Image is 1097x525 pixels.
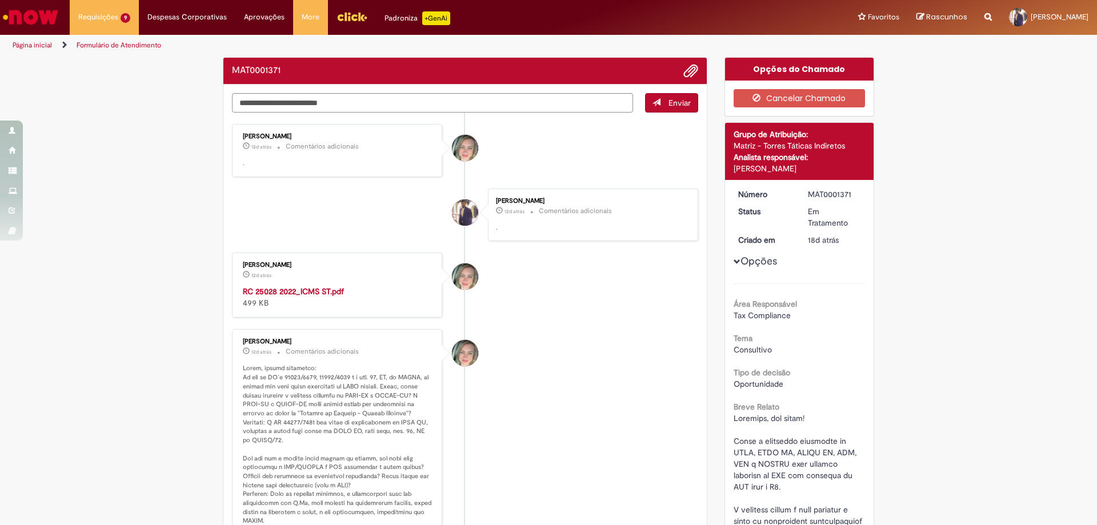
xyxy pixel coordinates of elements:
[337,8,367,25] img: click_logo_yellow_360x200.png
[668,98,691,108] span: Enviar
[734,402,779,412] b: Breve Relato
[734,299,797,309] b: Área Responsável
[251,143,271,150] span: 12d atrás
[808,235,839,245] time: 11/09/2025 18:21:01
[496,223,686,233] p: .
[243,286,344,296] a: RC 25028 2022_ICMS ST.pdf
[452,340,478,366] div: Sheila Maria Gotardo
[730,234,800,246] dt: Criado em
[730,206,800,217] dt: Status
[243,159,433,168] p: .
[1,6,60,29] img: ServiceNow
[496,198,686,205] div: [PERSON_NAME]
[452,135,478,161] div: Sheila Maria Gotardo
[645,93,698,113] button: Enviar
[734,379,783,389] span: Oportunidade
[77,41,161,50] a: Formulário de Atendimento
[808,206,861,229] div: Em Tratamento
[9,35,723,56] ul: Trilhas de página
[251,272,271,279] time: 17/09/2025 11:22:55
[734,140,866,151] div: Matriz - Torres Táticas Indiretos
[734,129,866,140] div: Grupo de Atribuição:
[916,12,967,23] a: Rascunhos
[808,189,861,200] div: MAT0001371
[808,234,861,246] div: 11/09/2025 18:21:01
[734,344,772,355] span: Consultivo
[147,11,227,23] span: Despesas Corporativas
[808,235,839,245] span: 18d atrás
[734,310,791,320] span: Tax Compliance
[734,89,866,107] button: Cancelar Chamado
[505,208,525,215] time: 17/09/2025 11:25:41
[251,348,271,355] span: 12d atrás
[243,133,433,140] div: [PERSON_NAME]
[734,367,790,378] b: Tipo de decisão
[725,58,874,81] div: Opções do Chamado
[251,272,271,279] span: 12d atrás
[243,262,433,268] div: [PERSON_NAME]
[244,11,285,23] span: Aprovações
[232,66,281,76] h2: MAT0001371 Histórico de tíquete
[385,11,450,25] div: Padroniza
[78,11,118,23] span: Requisições
[730,189,800,200] dt: Número
[232,93,633,113] textarea: Digite sua mensagem aqui...
[868,11,899,23] span: Favoritos
[13,41,52,50] a: Página inicial
[243,286,433,308] div: 499 KB
[286,142,359,151] small: Comentários adicionais
[539,206,612,216] small: Comentários adicionais
[286,347,359,356] small: Comentários adicionais
[251,143,271,150] time: 17/09/2025 11:26:37
[452,263,478,290] div: Sheila Maria Gotardo
[422,11,450,25] p: +GenAi
[302,11,319,23] span: More
[243,338,433,345] div: [PERSON_NAME]
[734,163,866,174] div: [PERSON_NAME]
[251,348,271,355] time: 17/09/2025 11:22:34
[926,11,967,22] span: Rascunhos
[452,199,478,226] div: Gabriel Rodrigues Barao
[1031,12,1088,22] span: [PERSON_NAME]
[121,13,130,23] span: 9
[734,333,752,343] b: Tema
[505,208,525,215] span: 12d atrás
[683,63,698,78] button: Adicionar anexos
[734,151,866,163] div: Analista responsável:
